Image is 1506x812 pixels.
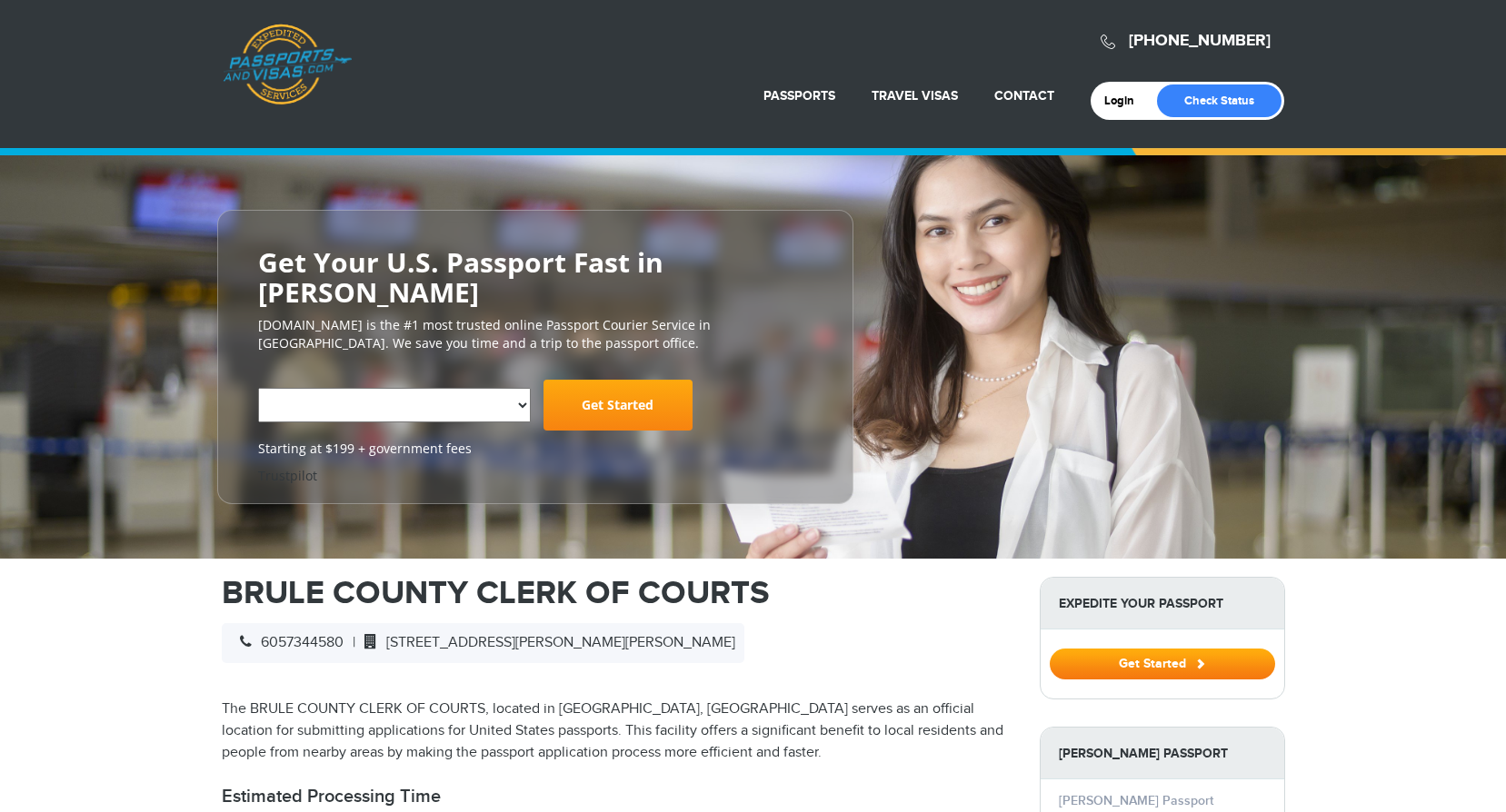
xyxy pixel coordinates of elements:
[1104,94,1147,108] a: Login
[258,316,813,352] p: [DOMAIN_NAME] is the #1 most trusted online Passport Courier Service in [GEOGRAPHIC_DATA]. We sav...
[1157,84,1282,117] a: Check Status
[1129,31,1271,51] a: [PHONE_NUMBER]
[1059,793,1213,808] a: [PERSON_NAME] Passport
[222,698,1012,764] p: The BRULE COUNTY CLERK OF COURTS, located in [GEOGRAPHIC_DATA], [GEOGRAPHIC_DATA] serves as an of...
[763,88,835,104] a: Passports
[222,786,1012,807] h2: Estimated Processing Time
[231,634,344,651] span: 6057344580
[258,440,813,458] span: Starting at $199 + government fees
[872,88,958,104] a: Travel Visas
[258,247,813,307] h2: Get Your U.S. Passport Fast in [PERSON_NAME]
[355,634,735,651] span: [STREET_ADDRESS][PERSON_NAME][PERSON_NAME]
[222,577,1012,609] h1: BRULE COUNTY CLERK OF COURTS
[994,88,1054,104] a: Contact
[1050,649,1275,679] button: Get Started
[544,380,693,431] a: Get Started
[258,467,317,484] a: Trustpilot
[222,623,744,663] div: |
[1050,656,1275,670] a: Get Started
[1041,728,1284,779] strong: [PERSON_NAME] Passport
[223,24,352,105] a: Passports & [DOMAIN_NAME]
[1041,578,1284,629] strong: Expedite Your Passport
